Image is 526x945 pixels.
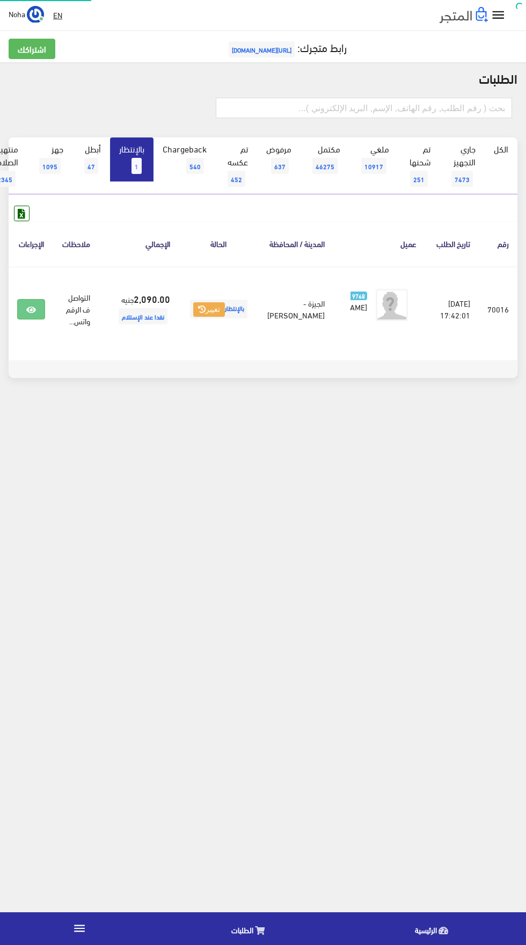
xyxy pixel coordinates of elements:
span: 1 [131,158,142,174]
span: 7473 [451,171,473,187]
a: مرفوض637 [257,137,301,181]
a: جهز1095 [27,137,72,181]
a: بالإنتظار1 [110,137,154,181]
span: 9768 [349,292,367,301]
input: بحث ( رقم الطلب, رقم الهاتف, الإسم, البريد اﻹلكتروني )... [216,98,512,118]
a: الكل [485,137,517,160]
th: المدينة / المحافظة [259,221,333,266]
span: Noha [9,7,25,20]
button: تغيير [193,302,225,317]
i:  [491,8,506,23]
i:  [72,921,86,935]
td: جنيه [99,266,179,352]
img: . [440,7,488,23]
a: تم شحنها251 [398,137,440,194]
span: الطلبات [231,923,253,936]
span: 1095 [39,158,61,174]
span: 251 [410,171,428,187]
u: EN [53,8,62,21]
td: الجيزة - [PERSON_NAME] [259,266,333,352]
a: مكتمل46275 [301,137,349,181]
td: 70016 [479,266,517,352]
th: تاريخ الطلب [425,221,479,266]
span: الرئيسية [415,923,437,936]
h2: الطلبات [9,71,517,85]
th: عميل [333,221,425,266]
span: [URL][DOMAIN_NAME] [229,41,295,57]
a: الرئيسية [342,915,526,942]
a: EN [49,5,67,25]
img: ... [27,6,44,23]
span: 452 [228,171,245,187]
th: ملاحظات [54,221,99,266]
span: 637 [271,158,289,174]
a: ... Noha [9,5,44,23]
span: بالإنتظار [190,300,247,318]
a: أبطل47 [72,137,110,181]
a: رابط متجرك:[URL][DOMAIN_NAME] [226,37,347,57]
th: الحالة [179,221,259,266]
th: الإجراءات [9,221,54,266]
span: نقدا عند الإستلام [119,308,167,324]
td: التواصل ف الرقم واتس... [54,266,99,352]
strong: 2,090.00 [134,292,170,306]
a: Chargeback540 [154,137,216,181]
span: 540 [186,158,204,174]
a: اشتراكك [9,39,55,59]
span: 10917 [361,158,386,174]
a: جاري التجهيز7473 [440,137,485,194]
a: الطلبات [159,915,342,942]
a: ملغي10917 [349,137,398,181]
th: اﻹجمالي [99,221,179,266]
img: avatar.png [376,289,408,321]
span: 46275 [312,158,338,174]
a: 9768 [PERSON_NAME] [350,289,367,312]
span: 47 [84,158,98,174]
td: [DATE] 17:42:01 [425,266,479,352]
th: رقم [479,221,517,266]
a: تم عكسه452 [216,137,257,194]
